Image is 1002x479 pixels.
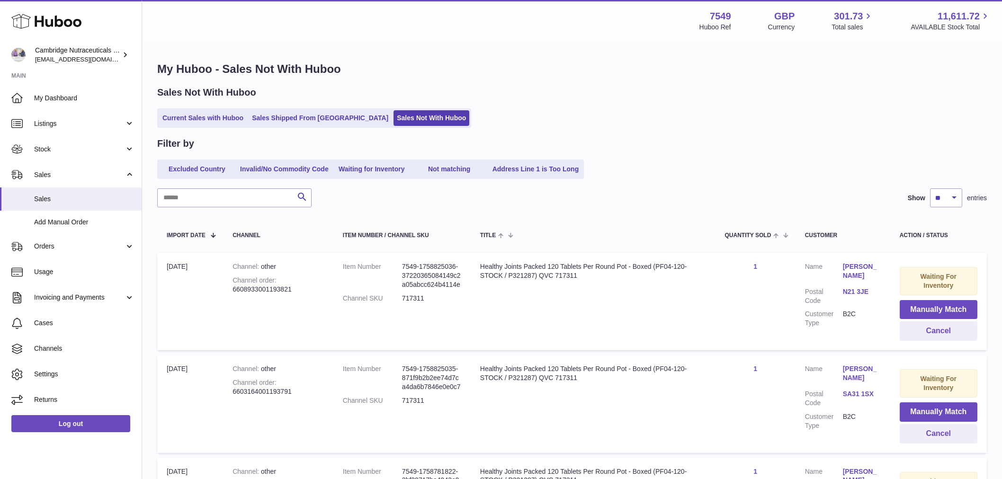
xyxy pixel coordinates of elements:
[843,310,881,328] dd: B2C
[34,145,125,154] span: Stock
[233,379,277,386] strong: Channel order
[911,10,991,32] a: 11,611.72 AVAILABLE Stock Total
[34,195,134,204] span: Sales
[343,364,402,391] dt: Item Number
[480,364,706,382] div: Healthy Joints Packed 120 Tablets Per Round Pot - Boxed (PF04-120-STOCK / P321287) QVC 717311
[343,396,402,405] dt: Channel SKU
[157,86,256,99] h2: Sales Not With Huboo
[343,294,402,303] dt: Channel SKU
[233,276,277,284] strong: Channel order
[34,344,134,353] span: Channels
[159,161,235,177] a: Excluded Country
[394,110,469,126] a: Sales Not With Huboo
[249,110,392,126] a: Sales Shipped From [GEOGRAPHIC_DATA]
[237,161,332,177] a: Invalid/No Commodity Code
[753,468,757,475] a: 1
[725,232,771,239] span: Quantity Sold
[805,310,843,328] dt: Customer Type
[34,267,134,276] span: Usage
[334,161,410,177] a: Waiting for Inventory
[805,390,843,408] dt: Postal Code
[921,375,957,391] strong: Waiting For Inventory
[167,232,206,239] span: Import date
[900,402,977,422] button: Manually Match
[34,395,134,404] span: Returns
[34,170,125,179] span: Sales
[843,412,881,430] dd: B2C
[843,287,881,296] a: N21 3JE
[834,10,863,23] span: 301.73
[699,23,731,32] div: Huboo Ref
[911,23,991,32] span: AVAILABLE Stock Total
[402,364,461,391] dd: 7549-1758825035-871f9b2b2ee74d7ca4da6b7846e0e0c7
[402,396,461,405] dd: 717311
[233,263,261,270] strong: Channel
[412,161,487,177] a: Not matching
[233,468,261,475] strong: Channel
[233,467,324,476] div: other
[480,262,706,280] div: Healthy Joints Packed 120 Tablets Per Round Pot - Boxed (PF04-120-STOCK / P321287) QVC 717311
[34,242,125,251] span: Orders
[805,364,843,385] dt: Name
[480,232,496,239] span: Title
[233,232,324,239] div: Channel
[402,262,461,289] dd: 7549-1758825036-37220365084149c2a05abcc624b4114e
[843,262,881,280] a: [PERSON_NAME]
[34,218,134,227] span: Add Manual Order
[157,355,223,452] td: [DATE]
[157,137,194,150] h2: Filter by
[768,23,795,32] div: Currency
[35,46,120,64] div: Cambridge Nutraceuticals Ltd
[900,424,977,444] button: Cancel
[774,10,795,23] strong: GBP
[900,300,977,319] button: Manually Match
[489,161,582,177] a: Address Line 1 is Too Long
[233,364,324,373] div: other
[35,55,139,63] span: [EMAIL_ADDRESS][DOMAIN_NAME]
[938,10,980,23] span: 11,611.72
[967,194,987,203] span: entries
[843,364,881,382] a: [PERSON_NAME]
[805,232,881,239] div: Customer
[832,23,874,32] span: Total sales
[900,321,977,341] button: Cancel
[11,415,130,432] a: Log out
[34,319,134,328] span: Cases
[843,390,881,399] a: SA31 1SX
[343,262,402,289] dt: Item Number
[753,365,757,373] a: 1
[157,62,987,77] h1: My Huboo - Sales Not With Huboo
[233,276,324,294] div: 6608933001193821
[34,94,134,103] span: My Dashboard
[34,370,134,379] span: Settings
[34,119,125,128] span: Listings
[233,378,324,396] div: 6603164001193791
[233,365,261,373] strong: Channel
[832,10,874,32] a: 301.73 Total sales
[921,273,957,289] strong: Waiting For Inventory
[233,262,324,271] div: other
[805,287,843,305] dt: Postal Code
[908,194,925,203] label: Show
[900,232,977,239] div: Action / Status
[159,110,247,126] a: Current Sales with Huboo
[34,293,125,302] span: Invoicing and Payments
[343,232,461,239] div: Item Number / Channel SKU
[805,412,843,430] dt: Customer Type
[157,253,223,350] td: [DATE]
[402,294,461,303] dd: 717311
[805,262,843,283] dt: Name
[11,48,26,62] img: qvc@camnutra.com
[753,263,757,270] a: 1
[710,10,731,23] strong: 7549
